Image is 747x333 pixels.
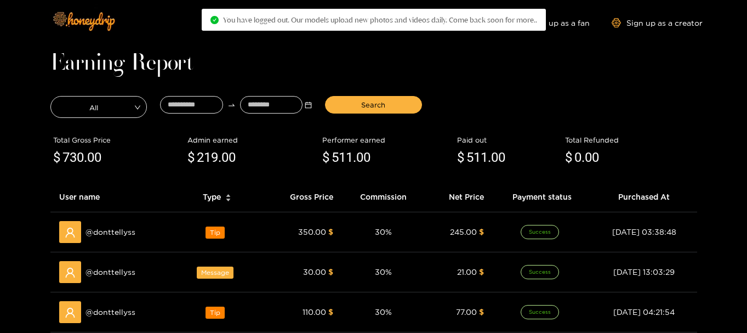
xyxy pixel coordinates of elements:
[53,148,60,168] span: $
[53,134,183,145] div: Total Gross Price
[84,150,101,165] span: .00
[521,305,559,319] span: Success
[353,150,370,165] span: .00
[51,99,147,115] span: All
[456,308,477,316] span: 77.00
[565,134,694,145] div: Total Refunded
[65,307,76,318] span: user
[581,150,599,165] span: .00
[225,197,231,203] span: caret-down
[187,148,195,168] span: $
[375,308,392,316] span: 30 %
[574,150,581,165] span: 0
[328,228,333,236] span: $
[488,150,505,165] span: .00
[613,308,675,316] span: [DATE] 04:21:54
[342,182,425,212] th: Commission
[203,191,221,203] span: Type
[303,268,326,276] span: 30.00
[328,268,333,276] span: $
[322,148,329,168] span: $
[298,228,326,236] span: 350.00
[515,18,590,27] a: Sign up as a fan
[493,182,592,212] th: Payment status
[218,150,236,165] span: .00
[50,182,172,212] th: User name
[565,148,572,168] span: $
[613,268,675,276] span: [DATE] 13:03:29
[591,182,697,212] th: Purchased At
[227,101,236,109] span: to
[210,16,219,24] span: check-circle
[62,150,84,165] span: 730
[479,268,484,276] span: $
[361,99,385,110] span: Search
[206,227,225,239] span: Tip
[457,134,560,145] div: Paid out
[65,227,76,238] span: user
[303,308,326,316] span: 110.00
[479,228,484,236] span: $
[375,268,392,276] span: 30 %
[521,265,559,279] span: Success
[612,228,676,236] span: [DATE] 03:38:48
[450,228,477,236] span: 245.00
[457,148,464,168] span: $
[328,308,333,316] span: $
[375,228,392,236] span: 30 %
[85,226,135,238] span: @ donttellyss
[332,150,353,165] span: 511
[457,268,477,276] span: 21.00
[65,267,76,278] span: user
[223,15,537,24] span: You have logged out. Our models upload new photos and videos daily. Come back soon for more..
[322,134,452,145] div: Performer earned
[197,267,233,279] span: Message
[85,306,135,318] span: @ donttellyss
[425,182,493,212] th: Net Price
[197,150,218,165] span: 219
[187,134,317,145] div: Admin earned
[612,18,703,27] a: Sign up as a creator
[466,150,488,165] span: 511
[225,193,231,199] span: caret-up
[227,101,236,109] span: swap-right
[325,96,422,114] button: Search
[50,56,697,71] h1: Earning Report
[85,266,135,278] span: @ donttellyss
[479,308,484,316] span: $
[206,307,225,319] span: Tip
[264,182,342,212] th: Gross Price
[521,225,559,239] span: Success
